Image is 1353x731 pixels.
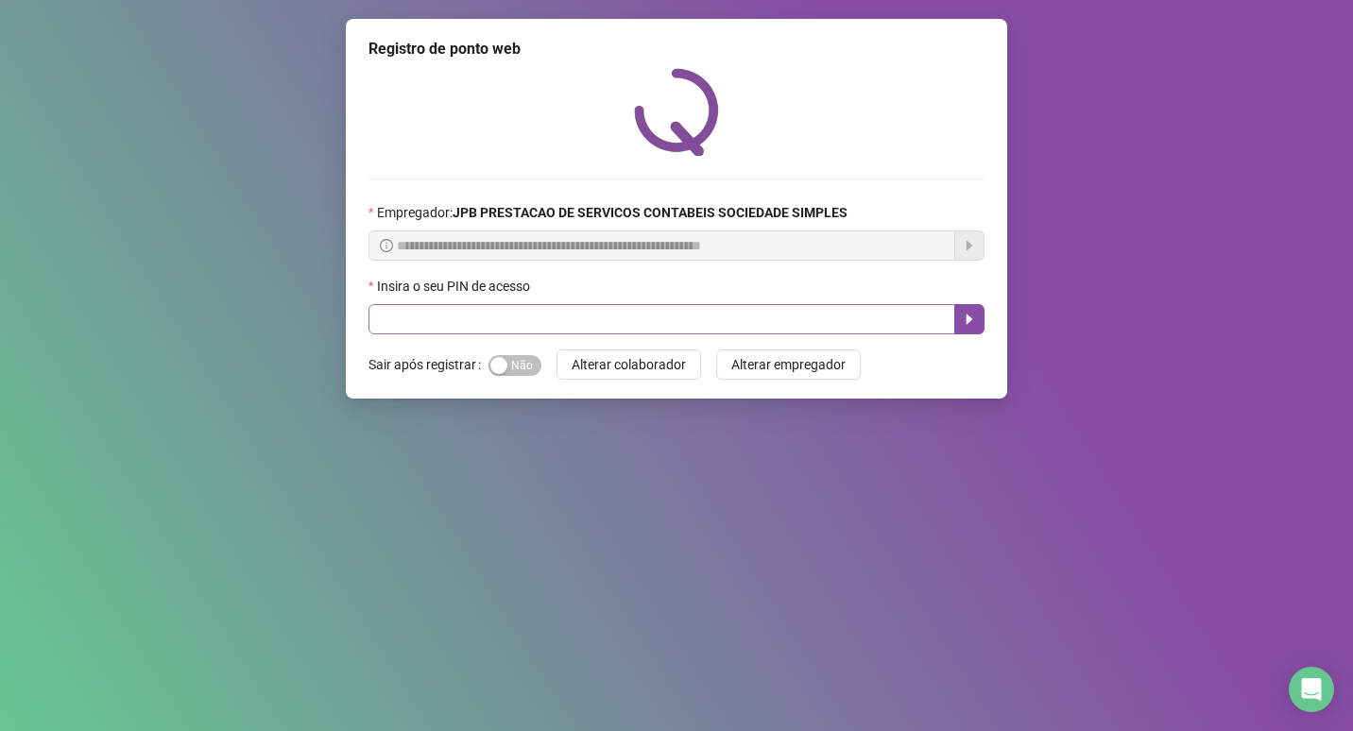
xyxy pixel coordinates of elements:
button: Alterar empregador [716,349,861,380]
span: caret-right [962,312,977,327]
strong: JPB PRESTACAO DE SERVICOS CONTABEIS SOCIEDADE SIMPLES [453,205,848,220]
label: Sair após registrar [368,349,488,380]
button: Alterar colaborador [557,349,701,380]
span: info-circle [380,239,393,252]
span: Empregador : [377,202,848,223]
span: Alterar empregador [731,354,846,375]
img: QRPoint [634,68,719,156]
div: Registro de ponto web [368,38,985,60]
div: Open Intercom Messenger [1289,667,1334,712]
label: Insira o seu PIN de acesso [368,276,542,297]
span: Alterar colaborador [572,354,686,375]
